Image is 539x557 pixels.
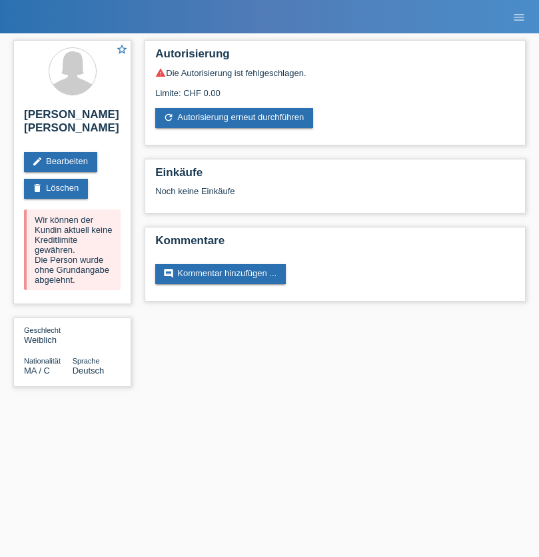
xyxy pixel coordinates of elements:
a: star_border [116,43,128,57]
div: Noch keine Einkäufe [155,186,515,206]
h2: Autorisierung [155,47,515,67]
a: commentKommentar hinzufügen ... [155,264,286,284]
i: warning [155,67,166,78]
i: comment [163,268,174,279]
div: Wir können der Kundin aktuell keine Kreditlimite gewähren. Die Person wurde ohne Grundangabe abge... [24,209,121,290]
h2: Einkäufe [155,166,515,186]
h2: [PERSON_NAME] [PERSON_NAME] [24,108,121,141]
i: delete [32,183,43,193]
div: Limite: CHF 0.00 [155,78,515,98]
i: star_border [116,43,128,55]
h2: Kommentare [155,234,515,254]
i: refresh [163,112,174,123]
a: editBearbeiten [24,152,97,172]
div: Die Autorisierung ist fehlgeschlagen. [155,67,515,78]
span: Sprache [73,357,100,365]
span: Deutsch [73,366,105,376]
a: deleteLöschen [24,179,88,199]
div: Weiblich [24,325,73,345]
i: menu [512,11,526,24]
span: Geschlecht [24,326,61,334]
span: Marokko / C / 18.06.1973 [24,366,50,376]
a: refreshAutorisierung erneut durchführen [155,108,313,128]
a: menu [506,13,532,21]
i: edit [32,156,43,167]
span: Nationalität [24,357,61,365]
